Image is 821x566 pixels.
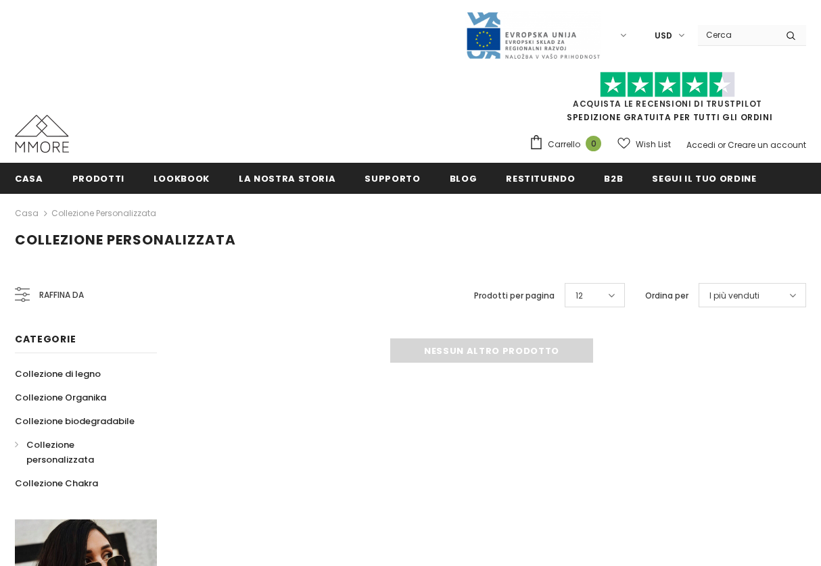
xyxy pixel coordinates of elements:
span: Raffina da [39,288,84,303]
a: B2B [604,163,623,193]
span: Collezione personalizzata [26,438,94,466]
a: La nostra storia [239,163,335,193]
a: Collezione Chakra [15,471,98,495]
span: Collezione di legno [15,367,101,380]
span: 12 [576,289,583,303]
a: Casa [15,163,43,193]
span: Categorie [15,332,76,346]
a: Collezione personalizzata [51,207,156,219]
span: Casa [15,172,43,185]
a: Acquista le recensioni di TrustPilot [573,98,762,109]
a: Javni Razpis [465,29,601,41]
span: I più venduti [709,289,759,303]
img: Fidati di Pilot Stars [600,72,735,98]
a: Collezione di legno [15,362,101,386]
a: Blog [450,163,477,193]
a: Segui il tuo ordine [652,163,756,193]
span: La nostra storia [239,172,335,185]
a: Lookbook [154,163,210,193]
span: Restituendo [506,172,575,185]
a: Restituendo [506,163,575,193]
a: Casa [15,205,39,222]
span: Blog [450,172,477,185]
span: 0 [586,136,601,151]
a: Creare un account [728,139,806,151]
label: Prodotti per pagina [474,289,555,303]
a: supporto [365,163,420,193]
span: Collezione Chakra [15,477,98,490]
span: Collezione Organika [15,391,106,404]
span: Carrello [548,138,580,151]
span: Collezione biodegradabile [15,415,135,428]
input: Search Site [698,25,776,45]
span: or [718,139,726,151]
label: Ordina per [645,289,688,303]
a: Wish List [617,132,671,156]
span: Wish List [636,138,671,151]
span: Lookbook [154,172,210,185]
a: Prodotti [72,163,124,193]
a: Collezione personalizzata [15,433,142,471]
a: Accedi [686,139,716,151]
a: Collezione biodegradabile [15,409,135,433]
span: B2B [604,172,623,185]
span: SPEDIZIONE GRATUITA PER TUTTI GLI ORDINI [529,78,806,123]
span: Segui il tuo ordine [652,172,756,185]
span: supporto [365,172,420,185]
img: Casi MMORE [15,115,69,153]
span: Collezione personalizzata [15,230,236,249]
a: Collezione Organika [15,386,106,409]
a: Carrello 0 [529,134,608,155]
img: Javni Razpis [465,11,601,60]
span: USD [655,29,672,43]
span: Prodotti [72,172,124,185]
